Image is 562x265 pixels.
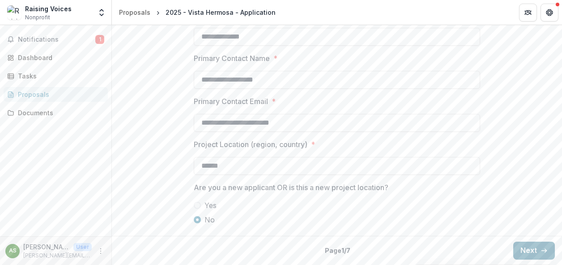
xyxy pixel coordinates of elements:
[115,6,279,19] nav: breadcrumb
[204,200,217,211] span: Yes
[119,8,150,17] div: Proposals
[325,246,350,255] p: Page 1 / 7
[194,53,270,64] p: Primary Contact Name
[194,182,388,193] p: Are you a new applicant OR is this a new project location?
[95,35,104,44] span: 1
[541,4,558,22] button: Get Help
[4,69,108,83] a: Tasks
[4,105,108,120] a: Documents
[4,50,108,65] a: Dashboard
[95,246,106,256] button: More
[519,4,537,22] button: Partners
[25,4,72,13] div: Raising Voices
[73,243,92,251] p: User
[18,71,101,81] div: Tasks
[18,108,101,117] div: Documents
[23,252,92,260] p: [PERSON_NAME][EMAIL_ADDRESS][DOMAIN_NAME]
[4,87,108,102] a: Proposals
[18,90,101,99] div: Proposals
[513,242,555,260] button: Next
[7,5,21,20] img: Raising Voices
[95,4,108,22] button: Open entity switcher
[115,6,154,19] a: Proposals
[9,248,17,254] div: Ana-María Sosa
[166,8,276,17] div: 2025 - Vista Hermosa - Application
[204,214,215,225] span: No
[194,139,307,150] p: Project Location (region, country)
[18,36,95,43] span: Notifications
[4,32,108,47] button: Notifications1
[23,242,70,252] p: [PERSON_NAME]
[25,13,50,22] span: Nonprofit
[18,53,101,62] div: Dashboard
[194,96,268,107] p: Primary Contact Email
